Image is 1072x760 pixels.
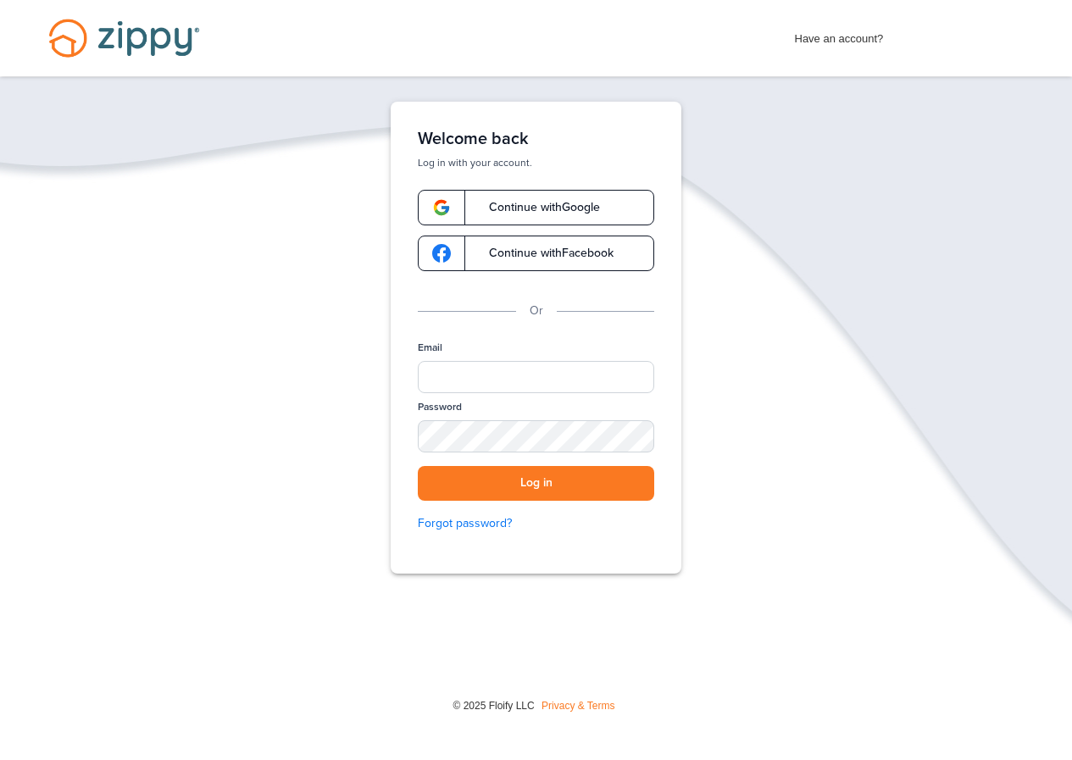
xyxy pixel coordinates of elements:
span: Continue with Google [472,202,600,214]
span: © 2025 Floify LLC [453,700,534,712]
span: Have an account? [795,21,884,48]
a: Forgot password? [418,514,654,533]
img: google-logo [432,198,451,217]
span: Continue with Facebook [472,247,614,259]
h1: Welcome back [418,129,654,149]
a: google-logoContinue withGoogle [418,190,654,225]
button: Log in [418,466,654,501]
a: google-logoContinue withFacebook [418,236,654,271]
img: google-logo [432,244,451,263]
label: Email [418,341,442,355]
a: Privacy & Terms [542,700,614,712]
input: Password [418,420,654,452]
label: Password [418,400,462,414]
p: Or [530,302,543,320]
input: Email [418,361,654,393]
p: Log in with your account. [418,156,654,169]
